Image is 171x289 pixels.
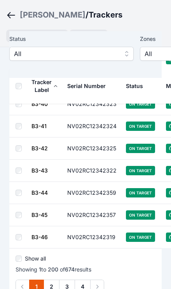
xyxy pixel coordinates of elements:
a: B3-44 [31,189,48,196]
span: On Target [126,99,155,109]
span: All [14,49,118,58]
button: Status [126,77,149,95]
td: NV02RC12342323 [63,93,121,115]
span: On Target [126,122,155,131]
a: B3-42 [31,145,48,152]
span: 674 [65,266,75,273]
div: Tracker Label [31,78,52,94]
label: Status [9,34,134,44]
span: 1 [39,266,41,273]
td: NV02RC12342357 [63,204,121,226]
a: B3-41 [31,123,47,129]
span: 200 [48,266,58,273]
span: On Target [126,210,155,220]
div: Status [126,82,143,90]
a: [PERSON_NAME] [20,9,85,20]
span: On Target [126,144,155,153]
a: B3-40 [31,100,48,107]
h3: Trackers [89,9,122,20]
label: Show all [25,255,46,263]
button: Tracker Label [31,73,58,99]
div: Serial Number [67,82,106,90]
p: Showing to of results [16,266,91,273]
td: NV02RC12342324 [63,115,121,137]
td: NV02RC12342319 [63,226,121,248]
td: NV02RC12342322 [63,160,121,182]
td: NV02RC12342325 [63,137,121,160]
a: B3-46 [31,234,48,240]
a: B3-45 [31,211,47,218]
span: On Target [126,233,155,242]
td: NV02RC12342359 [63,182,121,204]
button: All [9,47,134,61]
span: On Target [126,188,155,197]
span: On Target [126,166,155,175]
nav: Breadcrumb [6,5,165,25]
span: / [85,9,89,20]
a: B3-43 [31,167,48,174]
button: Serial Number [67,77,112,95]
